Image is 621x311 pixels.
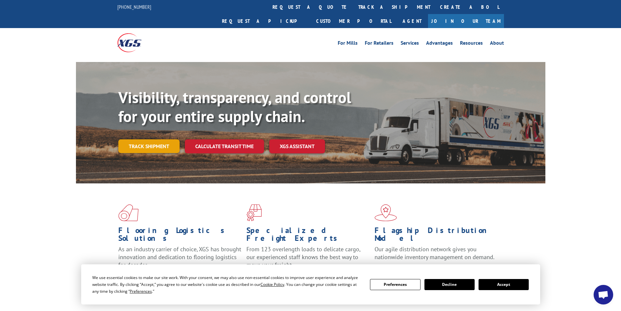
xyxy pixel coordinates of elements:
img: xgs-icon-focused-on-flooring-red [246,204,262,221]
a: Calculate transit time [185,139,264,153]
a: Resources [460,40,483,48]
a: Services [401,40,419,48]
a: For Retailers [365,40,393,48]
b: Visibility, transparency, and control for your entire supply chain. [118,87,351,126]
a: Customer Portal [311,14,396,28]
p: From 123 overlength loads to delicate cargo, our experienced staff knows the best way to move you... [246,245,370,274]
span: Cookie Policy [260,282,284,287]
img: xgs-icon-flagship-distribution-model-red [375,204,397,221]
a: Open chat [594,285,613,304]
a: Join Our Team [428,14,504,28]
h1: Specialized Freight Experts [246,226,370,245]
a: For Mills [338,40,358,48]
a: Advantages [426,40,453,48]
span: Preferences [130,288,152,294]
div: We use essential cookies to make our site work. With your consent, we may also use non-essential ... [92,274,362,295]
img: xgs-icon-total-supply-chain-intelligence-red [118,204,139,221]
button: Accept [479,279,529,290]
h1: Flagship Distribution Model [375,226,498,245]
h1: Flooring Logistics Solutions [118,226,242,245]
a: Track shipment [118,139,180,153]
a: [PHONE_NUMBER] [117,4,151,10]
a: Agent [396,14,428,28]
span: Our agile distribution network gives you nationwide inventory management on demand. [375,245,495,261]
div: Cookie Consent Prompt [81,264,540,304]
a: XGS ASSISTANT [269,139,325,153]
a: About [490,40,504,48]
span: As an industry carrier of choice, XGS has brought innovation and dedication to flooring logistics... [118,245,241,269]
a: Request a pickup [217,14,311,28]
button: Preferences [370,279,420,290]
button: Decline [424,279,475,290]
